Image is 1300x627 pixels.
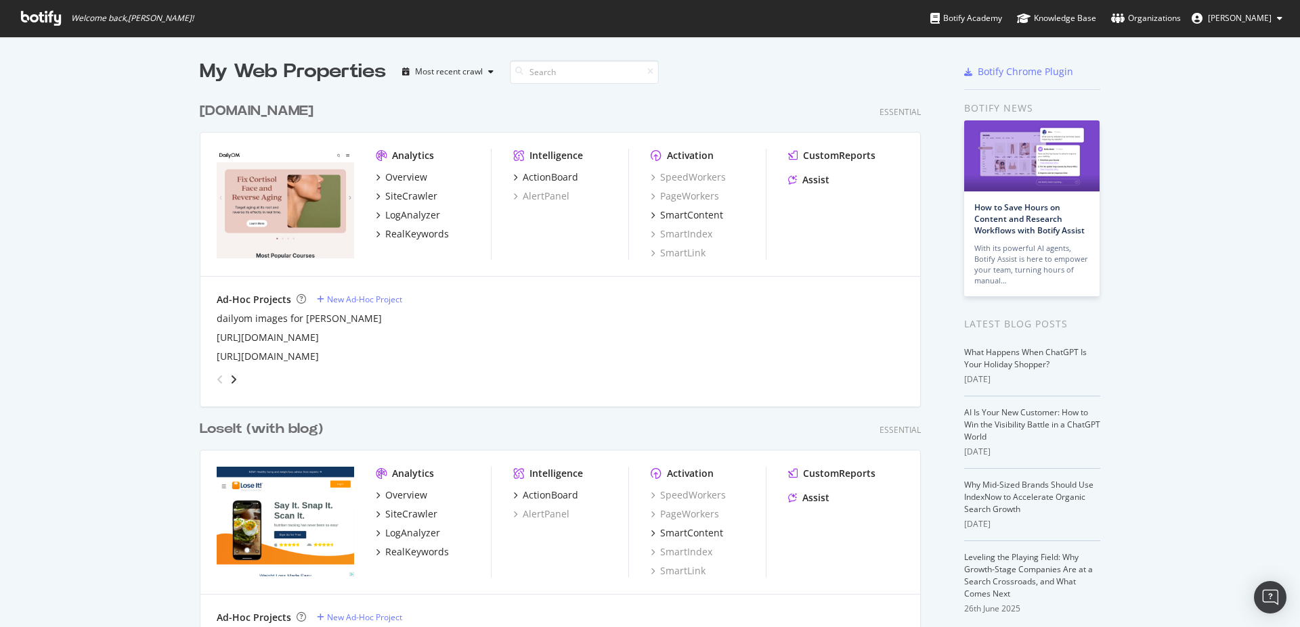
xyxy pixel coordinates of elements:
div: LogAnalyzer [385,526,440,540]
div: SiteCrawler [385,189,437,203]
div: RealKeywords [385,227,449,241]
a: SmartLink [651,564,706,578]
input: Search [510,60,659,84]
div: Ad-Hoc Projects [217,293,291,306]
a: SiteCrawler [376,507,437,521]
div: ActionBoard [523,170,578,184]
div: SmartContent [660,526,723,540]
div: Knowledge Base [1017,11,1096,25]
div: LoseIt (with blog) [200,419,323,439]
div: Ad-Hoc Projects [217,611,291,624]
div: Most recent crawl [415,68,483,76]
a: Assist [788,491,829,505]
a: How to Save Hours on Content and Research Workflows with Botify Assist [974,202,1085,236]
a: AlertPanel [513,189,569,203]
a: SmartIndex [651,545,712,559]
a: LogAnalyzer [376,526,440,540]
div: Botify Chrome Plugin [978,65,1073,78]
div: Latest Blog Posts [964,317,1100,331]
img: How to Save Hours on Content and Research Workflows with Botify Assist [964,120,1100,191]
span: Ravindra Shirsale [1208,12,1272,24]
a: RealKeywords [376,545,449,559]
div: Intelligence [529,467,583,480]
div: Overview [385,170,427,184]
a: Leveling the Playing Field: Why Growth-Stage Companies Are at a Search Crossroads, and What Comes... [964,551,1093,599]
div: angle-right [229,373,238,386]
a: Why Mid-Sized Brands Should Use IndexNow to Accelerate Organic Search Growth [964,479,1093,515]
div: Assist [802,173,829,187]
a: Assist [788,173,829,187]
div: Activation [667,467,714,480]
div: [DATE] [964,373,1100,386]
a: New Ad-Hoc Project [317,611,402,623]
img: dailyom.com [217,149,354,258]
a: LogAnalyzer [376,208,440,222]
a: Botify Chrome Plugin [964,65,1073,78]
a: CustomReports [788,149,875,162]
div: New Ad-Hoc Project [327,611,402,623]
div: Analytics [392,149,434,162]
div: [DOMAIN_NAME] [200,101,313,121]
img: hopetocope.com [217,467,354,576]
span: Welcome back, [PERSON_NAME] ! [71,13,194,24]
div: LogAnalyzer [385,208,440,222]
a: SmartIndex [651,227,712,241]
a: [DOMAIN_NAME] [200,101,319,121]
div: 26th June 2025 [964,603,1100,615]
div: With its powerful AI agents, Botify Assist is here to empower your team, turning hours of manual… [974,243,1089,286]
a: LoseIt (with blog) [200,419,328,439]
div: Overview [385,488,427,502]
a: [URL][DOMAIN_NAME] [217,331,319,344]
a: ActionBoard [513,170,578,184]
a: AlertPanel [513,507,569,521]
div: Organizations [1111,11,1181,25]
div: Open Intercom Messenger [1254,581,1286,613]
div: Analytics [392,467,434,480]
a: [URL][DOMAIN_NAME] [217,350,319,363]
div: Botify Academy [930,11,1002,25]
a: RealKeywords [376,227,449,241]
div: [DATE] [964,446,1100,458]
button: Most recent crawl [397,61,499,83]
button: [PERSON_NAME] [1181,7,1293,29]
a: New Ad-Hoc Project [317,294,402,305]
a: Overview [376,488,427,502]
div: Essential [880,424,921,436]
a: What Happens When ChatGPT Is Your Holiday Shopper? [964,346,1087,370]
div: angle-left [211,369,229,390]
div: SiteCrawler [385,507,437,521]
a: PageWorkers [651,507,719,521]
div: PageWorkers [651,189,719,203]
a: SiteCrawler [376,189,437,203]
a: SpeedWorkers [651,488,726,502]
a: SmartContent [651,208,723,222]
div: SmartContent [660,208,723,222]
a: SpeedWorkers [651,170,726,184]
a: ActionBoard [513,488,578,502]
a: CustomReports [788,467,875,480]
div: Essential [880,106,921,118]
div: CustomReports [803,149,875,162]
div: RealKeywords [385,545,449,559]
div: Assist [802,491,829,505]
div: New Ad-Hoc Project [327,294,402,305]
div: Intelligence [529,149,583,162]
div: CustomReports [803,467,875,480]
div: ActionBoard [523,488,578,502]
div: My Web Properties [200,58,386,85]
a: SmartContent [651,526,723,540]
div: Activation [667,149,714,162]
a: SmartLink [651,246,706,260]
a: dailyom images for [PERSON_NAME] [217,312,382,325]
